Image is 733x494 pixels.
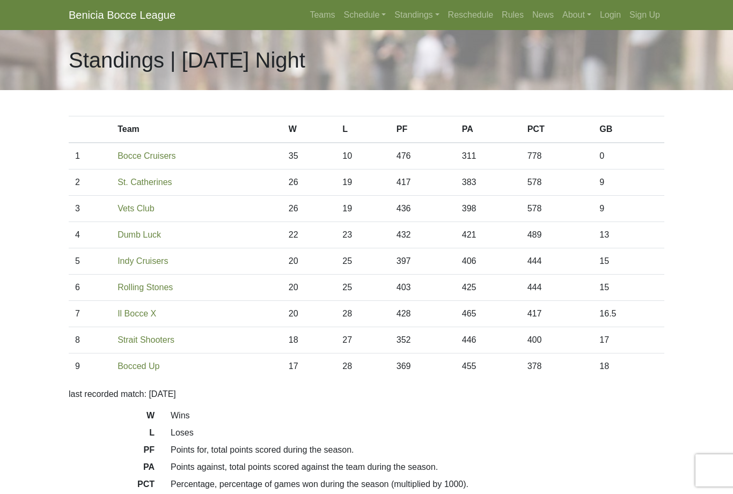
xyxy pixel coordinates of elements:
th: GB [593,116,664,143]
th: W [282,116,336,143]
a: Rolling Stones [118,283,173,292]
a: Indy Cruisers [118,256,168,266]
td: 9 [593,196,664,222]
dt: PF [61,444,163,461]
td: 19 [336,169,390,196]
td: 16.5 [593,301,664,327]
td: 417 [390,169,456,196]
a: Login [596,4,625,26]
a: Bocce Cruisers [118,151,175,160]
td: 17 [593,327,664,353]
dd: Points against, total points scored against the team during the season. [163,461,672,474]
td: 9 [593,169,664,196]
a: Il Bocce X [118,309,156,318]
td: 23 [336,222,390,248]
td: 444 [521,275,593,301]
td: 369 [390,353,456,380]
th: PA [456,116,521,143]
td: 476 [390,143,456,169]
td: 28 [336,353,390,380]
td: 425 [456,275,521,301]
td: 400 [521,327,593,353]
td: 446 [456,327,521,353]
th: PF [390,116,456,143]
td: 465 [456,301,521,327]
th: Team [111,116,282,143]
a: About [558,4,596,26]
a: St. Catherines [118,178,172,187]
td: 1 [69,143,111,169]
td: 436 [390,196,456,222]
td: 25 [336,248,390,275]
h1: Standings | [DATE] Night [69,47,305,73]
a: Reschedule [444,4,498,26]
td: 4 [69,222,111,248]
a: Strait Shooters [118,335,174,344]
td: 352 [390,327,456,353]
td: 578 [521,196,593,222]
th: PCT [521,116,593,143]
td: 28 [336,301,390,327]
td: 578 [521,169,593,196]
td: 15 [593,275,664,301]
td: 455 [456,353,521,380]
td: 417 [521,301,593,327]
a: Teams [305,4,339,26]
td: 432 [390,222,456,248]
td: 26 [282,169,336,196]
td: 421 [456,222,521,248]
td: 8 [69,327,111,353]
td: 397 [390,248,456,275]
td: 444 [521,248,593,275]
td: 428 [390,301,456,327]
td: 778 [521,143,593,169]
td: 0 [593,143,664,169]
td: 17 [282,353,336,380]
a: Sign Up [625,4,664,26]
a: Standings [390,4,443,26]
dd: Points for, total points scored during the season. [163,444,672,456]
dt: PA [61,461,163,478]
td: 18 [593,353,664,380]
a: Schedule [340,4,391,26]
dd: Percentage, percentage of games won during the season (multiplied by 1000). [163,478,672,491]
td: 25 [336,275,390,301]
td: 2 [69,169,111,196]
td: 3 [69,196,111,222]
td: 26 [282,196,336,222]
td: 398 [456,196,521,222]
td: 20 [282,275,336,301]
td: 403 [390,275,456,301]
a: Benicia Bocce League [69,4,175,26]
a: News [528,4,558,26]
td: 5 [69,248,111,275]
td: 406 [456,248,521,275]
dd: Loses [163,426,672,439]
td: 489 [521,222,593,248]
td: 19 [336,196,390,222]
td: 27 [336,327,390,353]
td: 10 [336,143,390,169]
a: Rules [497,4,528,26]
td: 7 [69,301,111,327]
dt: L [61,426,163,444]
td: 6 [69,275,111,301]
p: last recorded match: [DATE] [69,388,664,401]
td: 35 [282,143,336,169]
td: 20 [282,248,336,275]
td: 383 [456,169,521,196]
td: 15 [593,248,664,275]
dd: Wins [163,409,672,422]
td: 311 [456,143,521,169]
td: 13 [593,222,664,248]
a: Bocced Up [118,362,159,371]
td: 18 [282,327,336,353]
a: Dumb Luck [118,230,161,239]
a: Vets Club [118,204,154,213]
td: 9 [69,353,111,380]
td: 22 [282,222,336,248]
td: 378 [521,353,593,380]
dt: W [61,409,163,426]
th: L [336,116,390,143]
td: 20 [282,301,336,327]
